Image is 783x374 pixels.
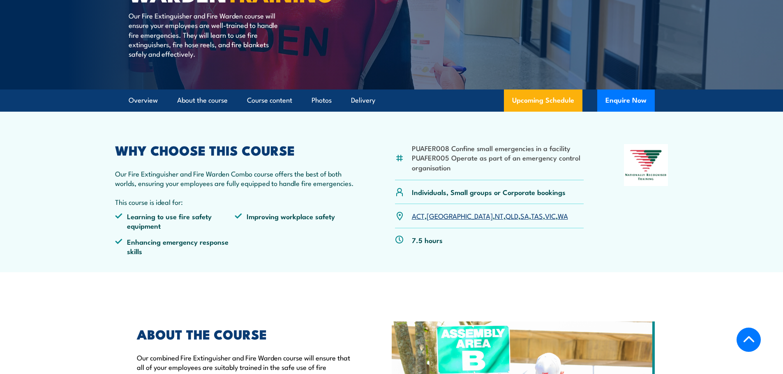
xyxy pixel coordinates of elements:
p: Individuals, Small groups or Corporate bookings [412,187,566,197]
a: VIC [545,211,556,220]
li: Learning to use fire safety equipment [115,211,235,231]
a: Photos [312,89,332,111]
a: Course content [247,89,292,111]
img: Nationally Recognised Training logo. [624,144,668,186]
a: ACT [412,211,425,220]
h2: WHY CHOOSE THIS COURSE [115,144,355,156]
button: Enquire Now [597,89,655,112]
a: WA [558,211,568,220]
a: TAS [531,211,543,220]
a: Delivery [351,89,375,111]
a: QLD [506,211,518,220]
a: [GEOGRAPHIC_DATA] [427,211,493,220]
p: Our Fire Extinguisher and Fire Warden Combo course offers the best of both worlds, ensuring your ... [115,169,355,188]
p: Our Fire Extinguisher and Fire Warden course will ensure your employees are well-trained to handl... [129,11,279,59]
li: Enhancing emergency response skills [115,237,235,256]
a: Overview [129,89,158,111]
a: Upcoming Schedule [504,89,582,112]
h2: ABOUT THE COURSE [137,328,354,340]
p: This course is ideal for: [115,197,355,207]
a: SA [520,211,529,220]
p: 7.5 hours [412,235,443,245]
li: PUAFER008 Confine small emergencies in a facility [412,143,584,153]
p: , , , , , , , [412,211,568,220]
li: Improving workplace safety [235,211,355,231]
a: About the course [177,89,228,111]
a: NT [495,211,504,220]
li: PUAFER005 Operate as part of an emergency control organisation [412,153,584,172]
